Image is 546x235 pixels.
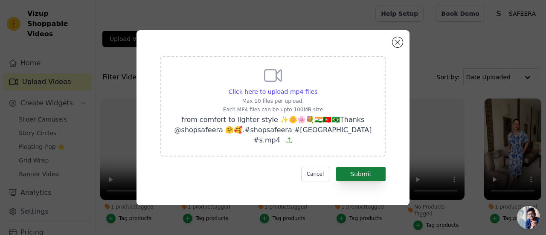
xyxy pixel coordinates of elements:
[171,106,375,113] p: Each MP4 files can be upto 100MB size
[229,88,318,95] span: Click here to upload mp4 files
[517,206,540,229] div: Open chat
[174,116,372,144] span: from comfort to lighter style ✨🌼🌸💐🇮🇳🇵🇹🇧🇷Thanks @shopsafeera 🤗🥰.#shopsafeera #[GEOGRAPHIC_DATA] #s...
[392,37,403,47] button: Close modal
[336,167,386,181] button: Submit
[171,98,375,104] p: Max 10 files per upload.
[301,167,330,181] button: Cancel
